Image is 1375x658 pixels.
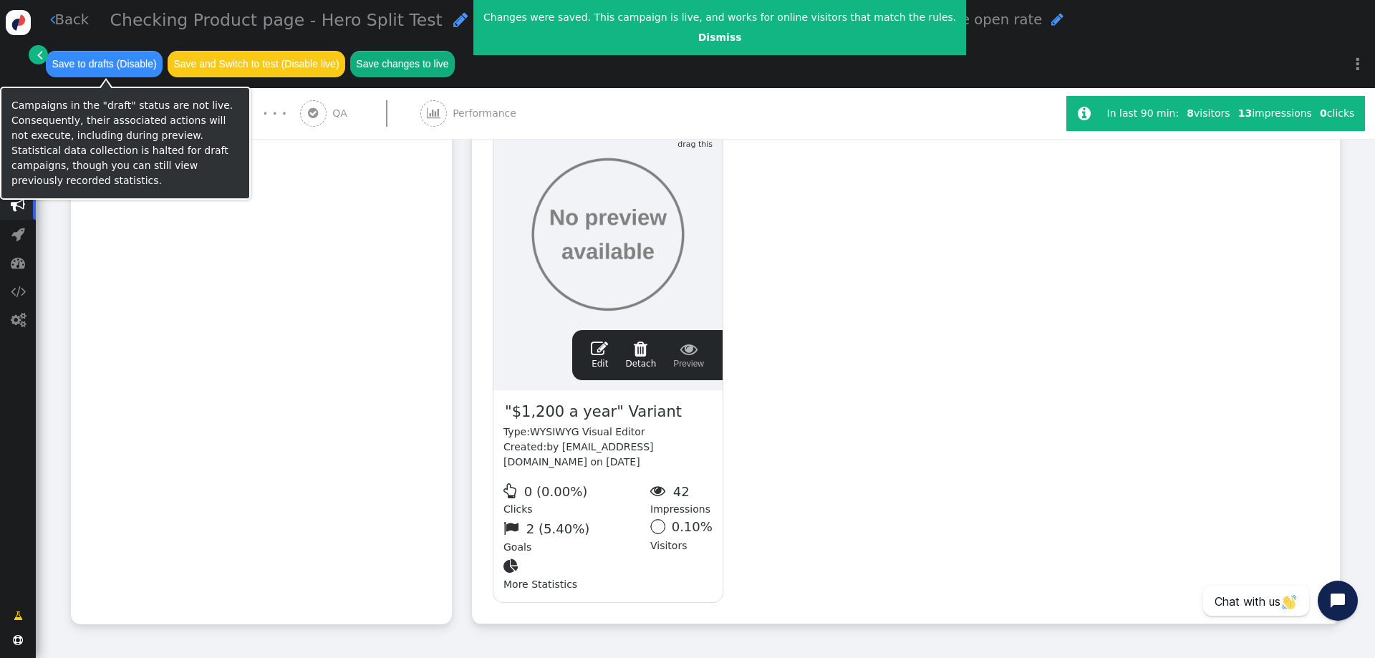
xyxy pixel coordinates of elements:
button: Save and Switch to test (Disable live) [168,51,345,77]
span:  [503,558,523,574]
span: clicks [1320,107,1354,119]
span:  [625,340,656,357]
span:  [453,11,468,28]
span:  [1078,106,1091,121]
b: 0 [1320,107,1327,119]
a: Edit [591,340,608,370]
div: Type: [503,425,713,440]
span:  [37,47,43,62]
span: by [EMAIL_ADDRESS][DOMAIN_NAME] on [DATE] [503,441,654,468]
span: Detach [625,340,656,369]
span: Checking Product page - Hero Split Test [110,10,443,30]
span: 2 (5.40%) [526,521,590,536]
span: WYSIWYG Visual Editor [530,426,645,437]
div: Goals [503,517,650,555]
span:  [591,340,608,357]
div: visitors [1183,106,1234,121]
div: Clicks [503,480,650,518]
span:  [1051,12,1063,26]
a: Back [50,9,90,30]
a:  Performance [420,88,549,139]
button: Save changes to live [350,51,455,77]
span:  [14,609,23,624]
a: Dismiss [698,32,742,43]
span:  [650,483,670,498]
span: drag this [677,130,713,149]
div: Campaigns in the "draft" status are not live. Consequently, their associated actions will not exe... [11,98,239,188]
span: 42 [673,484,690,499]
b: 13 [1238,107,1252,119]
span: "$1,200 a year" Variant [503,400,683,425]
a:  [4,603,33,629]
div: More Statistics [503,555,650,593]
span:  [11,198,25,213]
img: logo-icon.svg [6,10,31,35]
b: 8 [1187,107,1194,119]
span:  [673,340,704,357]
div: · · · [263,104,286,123]
span:  [503,483,521,498]
span: 0.10% [672,519,713,534]
span: Preview [673,340,704,370]
a: Detach [625,340,656,370]
span: impressions [1238,107,1312,119]
span:  [503,521,523,536]
div: Impressions [650,480,713,518]
a: ⋮ [1341,43,1375,85]
span:  [50,12,55,26]
span: QA [332,106,353,121]
span:  [11,256,25,270]
span:  [11,284,26,299]
span: 0 (0.00%) [524,484,588,499]
a:  [29,45,48,64]
span:  [11,227,25,241]
span:  [427,107,440,119]
div: In last 90 min: [1107,106,1183,121]
button: Save to drafts (Disable) [46,51,163,77]
div: Visitors [650,517,713,555]
span:  [11,313,26,327]
span:  [13,635,23,645]
div: Created: [503,440,713,470]
span: Performance [453,106,522,121]
span:  [308,107,318,119]
a:  QA [300,88,420,139]
a: Preview [673,340,704,370]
